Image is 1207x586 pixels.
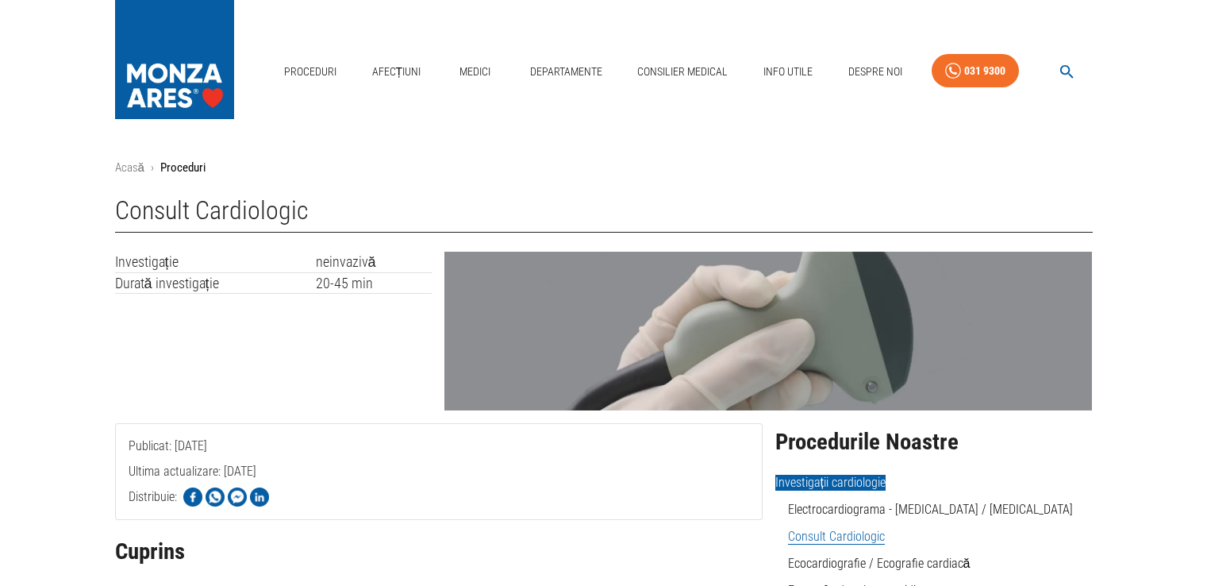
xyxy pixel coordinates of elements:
[316,272,432,294] td: 20-45 min
[183,488,202,507] img: Share on Facebook
[788,556,971,571] a: Ecocardiografie / Ecografie cardiacă
[151,159,154,177] li: ›
[316,252,432,272] td: neinvazivă
[932,54,1019,88] a: 031 9300
[115,160,144,175] a: Acasă
[366,56,428,88] a: Afecțiuni
[115,196,1093,233] h1: Consult Cardiologic
[964,61,1005,81] div: 031 9300
[524,56,609,88] a: Departamente
[129,464,256,542] span: Ultima actualizare: [DATE]
[228,488,247,507] img: Share on Facebook Messenger
[206,488,225,507] img: Share on WhatsApp
[842,56,909,88] a: Despre Noi
[115,539,763,565] h2: Cuprins
[250,488,269,507] img: Share on LinkedIn
[115,159,1093,177] nav: breadcrumb
[160,159,206,177] p: Proceduri
[129,438,207,517] span: Publicat: [DATE]
[775,475,886,491] span: Investigații cardiologie
[129,488,177,507] p: Distribuie:
[115,272,316,294] td: Durată investigație
[788,502,1073,517] a: Electrocardiograma - [MEDICAL_DATA] / [MEDICAL_DATA]
[631,56,734,88] a: Consilier Medical
[444,252,1092,411] img: Consult Cardiologic | | MONZA ARES | Inovatie in Cardiologie
[757,56,819,88] a: Info Utile
[775,430,1093,455] h2: Procedurile Noastre
[278,56,343,88] a: Proceduri
[788,529,885,545] a: Consult Cardiologic
[115,252,316,272] td: Investigație
[450,56,501,88] a: Medici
